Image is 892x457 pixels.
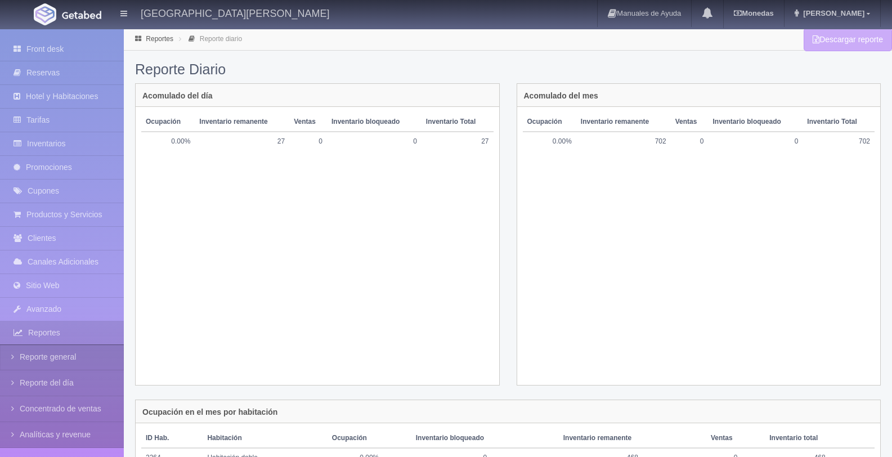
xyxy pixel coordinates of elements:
[135,62,881,78] h2: Reporte Diario
[671,113,709,132] th: Ventas
[524,92,598,100] h4: Acomulado del mes
[146,35,173,43] a: Reportes
[422,132,494,151] td: 27
[141,6,329,20] h4: [GEOGRAPHIC_DATA][PERSON_NAME]
[803,132,875,151] td: 702
[141,429,203,448] th: ID Hab.
[327,132,422,151] td: 0
[203,429,327,448] th: Habitación
[411,429,559,448] th: Inventario bloqueado
[422,113,494,132] th: Inventario Total
[141,132,195,151] td: 0.00%
[576,132,671,151] td: 702
[62,11,101,19] img: Getabed
[800,9,864,17] span: [PERSON_NAME]
[195,113,289,132] th: Inventario remanente
[327,113,422,132] th: Inventario bloqueado
[200,35,242,43] a: Reporte diario
[34,3,56,25] img: Getabed
[141,113,195,132] th: Ocupación
[803,113,875,132] th: Inventario Total
[142,408,277,416] h4: Ocupación en el mes por habitación
[289,132,327,151] td: 0
[559,429,706,448] th: Inventario remanente
[671,132,709,151] td: 0
[328,429,411,448] th: Ocupación
[709,113,803,132] th: Inventario bloqueado
[195,132,289,151] td: 27
[576,113,671,132] th: Inventario remanente
[765,429,875,448] th: Inventario total
[709,132,803,151] td: 0
[734,9,773,17] b: Monedas
[523,132,576,151] td: 0.00%
[706,429,765,448] th: Ventas
[142,92,212,100] h4: Acomulado del día
[804,28,892,51] a: Descargar reporte
[289,113,327,132] th: Ventas
[523,113,576,132] th: Ocupación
